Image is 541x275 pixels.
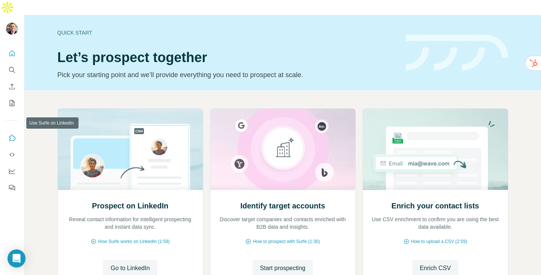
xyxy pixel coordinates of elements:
[98,238,170,245] span: How Surfe works on LinkedIn (1:58)
[6,47,18,60] button: Quick start
[6,63,18,77] button: Search
[411,238,467,245] span: How to upload a CSV (2:59)
[370,216,500,231] p: Use CSV enrichment to confirm you are using the best data available.
[391,201,479,211] h2: Enrich your contact lists
[218,216,348,231] p: Discover target companies and contacts enriched with B2B data and insights.
[6,164,18,178] button: Dashboard
[6,181,18,194] button: Feedback
[65,216,195,231] p: Reveal contact information for intelligent prospecting and instant data sync.
[57,50,397,65] h1: Let’s prospect together
[57,29,397,36] div: Quick start
[110,264,150,273] span: Go to LinkedIn
[57,109,203,190] img: Prospect on LinkedIn
[6,96,18,110] button: My lists
[406,35,508,71] img: banner
[6,131,18,145] button: Use Surfe on LinkedIn
[253,238,320,245] span: How to prospect with Surfe (1:30)
[6,148,18,161] button: Use Surfe API
[57,70,397,80] p: Pick your starting point and we’ll provide everything you need to prospect at scale.
[240,201,325,211] h2: Identify target accounts
[420,264,451,273] span: Enrich CSV
[363,109,508,190] img: Enrich your contact lists
[92,201,168,211] h2: Prospect on LinkedIn
[6,23,18,35] img: Avatar
[210,109,356,190] img: Identify target accounts
[8,249,26,267] div: Open Intercom Messenger
[6,80,18,93] button: Enrich CSV
[260,264,305,273] span: Start prospecting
